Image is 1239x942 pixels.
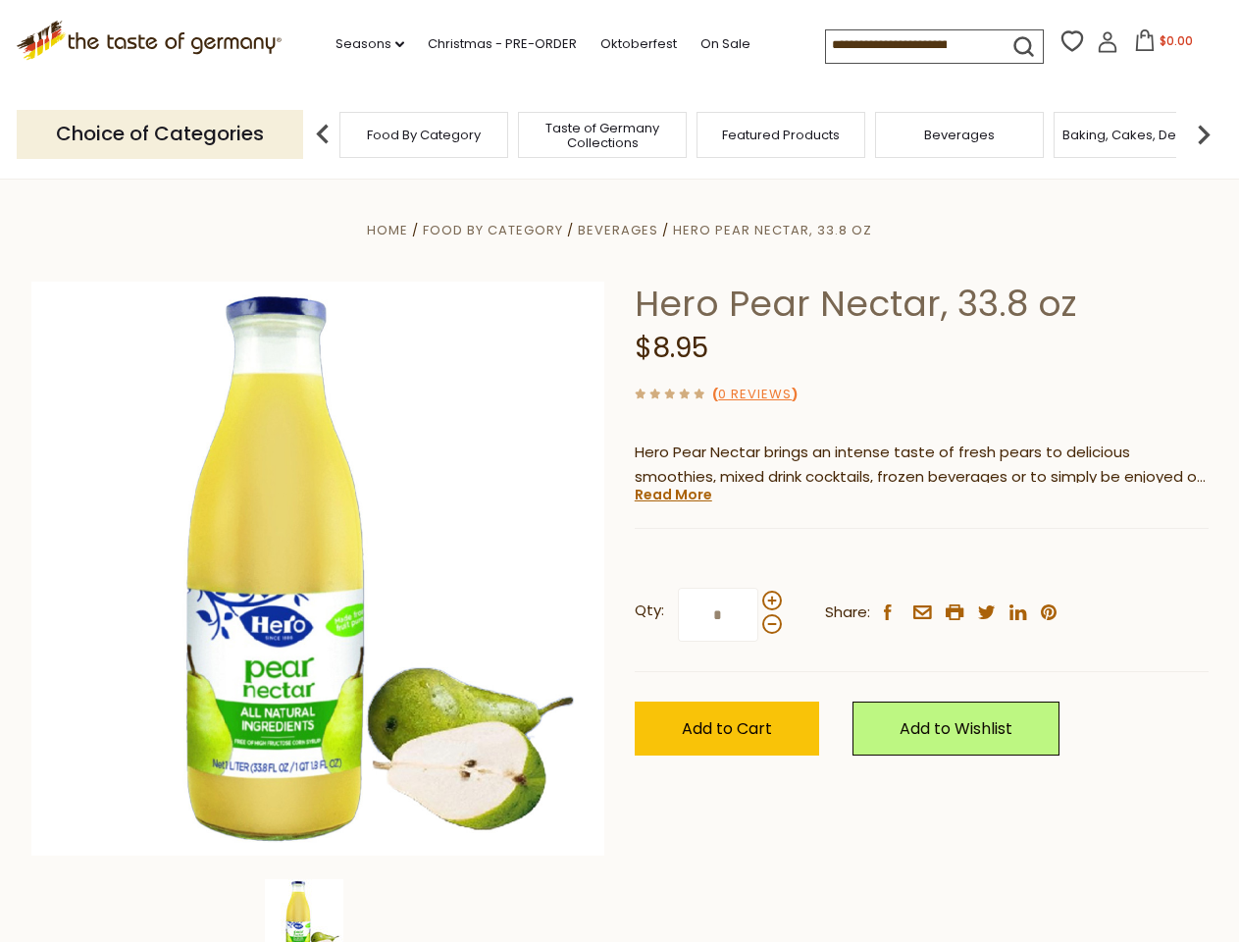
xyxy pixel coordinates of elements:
[635,441,1209,490] p: Hero Pear Nectar brings an intense taste of fresh pears to delicious smoothies, mixed drink cockt...
[1160,32,1193,49] span: $0.00
[367,128,481,142] a: Food By Category
[635,702,819,756] button: Add to Cart
[423,221,563,239] a: Food By Category
[1184,115,1223,154] img: next arrow
[635,282,1209,326] h1: Hero Pear Nectar, 33.8 oz
[678,588,758,642] input: Qty:
[600,33,677,55] a: Oktoberfest
[303,115,342,154] img: previous arrow
[1122,29,1206,59] button: $0.00
[635,329,708,367] span: $8.95
[578,221,658,239] a: Beverages
[524,121,681,150] a: Taste of Germany Collections
[367,221,408,239] a: Home
[712,385,798,403] span: ( )
[635,485,712,504] a: Read More
[682,717,772,740] span: Add to Cart
[673,221,872,239] a: Hero Pear Nectar, 33.8 oz
[31,282,605,856] img: Hero Pear Nectar, 33.8 oz
[722,128,840,142] a: Featured Products
[635,599,664,623] strong: Qty:
[336,33,404,55] a: Seasons
[852,702,1059,756] a: Add to Wishlist
[825,601,870,625] span: Share:
[700,33,750,55] a: On Sale
[17,110,303,158] p: Choice of Categories
[718,385,792,405] a: 0 Reviews
[1062,128,1214,142] a: Baking, Cakes, Desserts
[428,33,577,55] a: Christmas - PRE-ORDER
[924,128,995,142] a: Beverages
